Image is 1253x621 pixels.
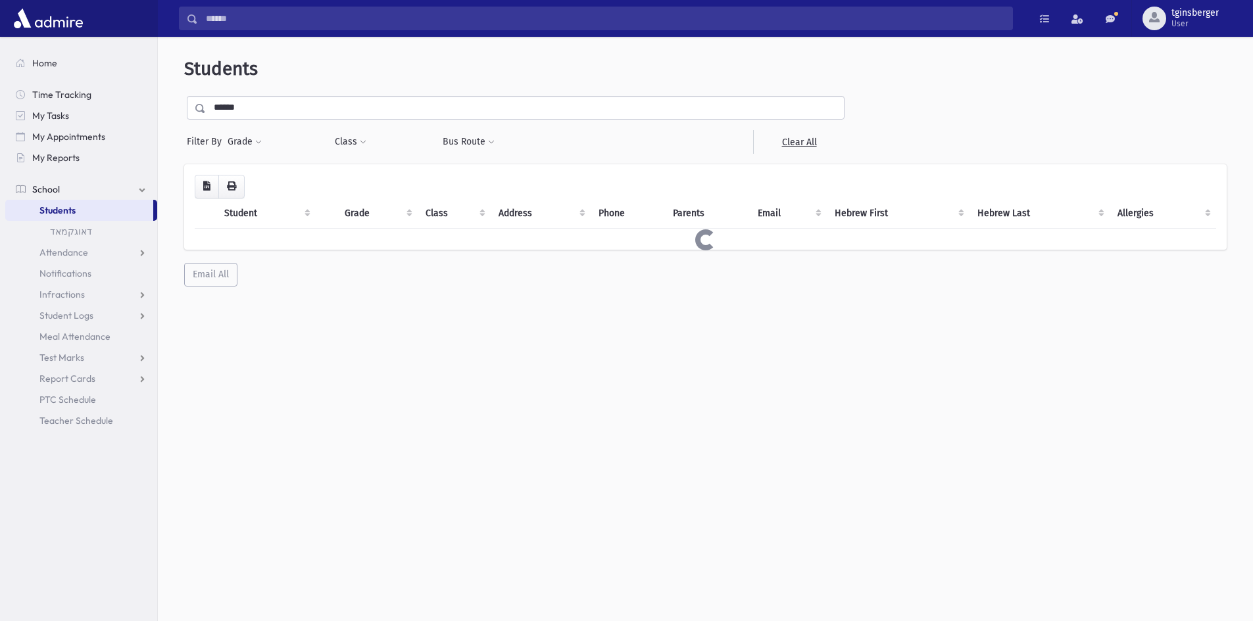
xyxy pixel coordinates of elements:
[39,204,76,216] span: Students
[5,147,157,168] a: My Reports
[216,198,316,229] th: Student
[442,130,495,154] button: Bus Route
[5,221,157,242] a: דאוגקמאד
[5,326,157,347] a: Meal Attendance
[39,310,93,321] span: Student Logs
[5,105,157,126] a: My Tasks
[5,284,157,305] a: Infractions
[5,305,157,326] a: Student Logs
[5,242,157,263] a: Attendance
[5,179,157,200] a: School
[753,130,845,154] a: Clear All
[198,7,1012,30] input: Search
[750,198,827,229] th: Email
[334,130,367,154] button: Class
[5,84,157,105] a: Time Tracking
[32,89,91,101] span: Time Tracking
[32,131,105,143] span: My Appointments
[491,198,591,229] th: Address
[5,263,157,284] a: Notifications
[39,246,88,258] span: Attendance
[1171,8,1219,18] span: tginsberger
[5,410,157,431] a: Teacher Schedule
[1171,18,1219,29] span: User
[5,368,157,389] a: Report Cards
[591,198,665,229] th: Phone
[39,394,96,405] span: PTC Schedule
[32,152,80,164] span: My Reports
[1110,198,1216,229] th: Allergies
[195,175,219,198] button: CSV
[39,331,111,342] span: Meal Attendance
[5,389,157,410] a: PTC Schedule
[187,135,227,149] span: Filter By
[227,130,262,154] button: Grade
[39,288,85,300] span: Infractions
[827,198,969,229] th: Hebrew First
[218,175,245,198] button: Print
[39,352,84,363] span: Test Marks
[32,183,60,195] span: School
[11,5,86,32] img: AdmirePro
[5,347,157,368] a: Test Marks
[184,58,258,80] span: Students
[5,200,153,221] a: Students
[5,126,157,147] a: My Appointments
[665,198,750,229] th: Parents
[5,53,157,74] a: Home
[337,198,417,229] th: Grade
[970,198,1110,229] th: Hebrew Last
[39,415,113,426] span: Teacher Schedule
[32,110,69,122] span: My Tasks
[184,263,237,287] button: Email All
[32,57,57,69] span: Home
[418,198,491,229] th: Class
[39,267,91,279] span: Notifications
[39,373,95,384] span: Report Cards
